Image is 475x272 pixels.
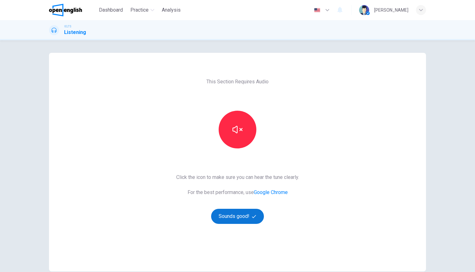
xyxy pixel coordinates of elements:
[49,4,96,16] a: OpenEnglish logo
[99,6,123,14] span: Dashboard
[374,6,408,14] div: [PERSON_NAME]
[176,174,299,181] span: Click the icon to make sure you can hear the tune clearly.
[162,6,181,14] span: Analysis
[206,78,269,86] span: This Section Requires Audio
[64,24,71,29] span: IELTS
[176,189,299,196] span: For the best performance, use
[96,4,125,16] button: Dashboard
[211,209,264,224] button: Sounds good!
[254,189,288,195] a: Google Chrome
[359,5,369,15] img: Profile picture
[313,8,321,13] img: en
[64,29,86,36] h1: Listening
[128,4,157,16] button: Practice
[159,4,183,16] button: Analysis
[130,6,149,14] span: Practice
[49,4,82,16] img: OpenEnglish logo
